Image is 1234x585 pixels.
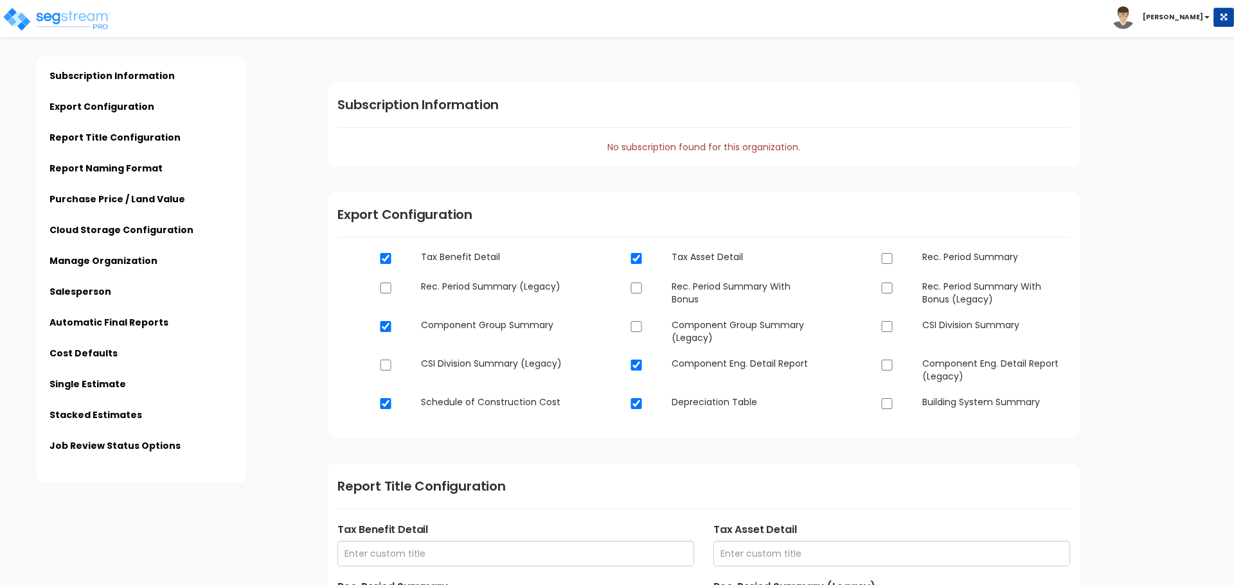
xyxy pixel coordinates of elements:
a: Report Title Configuration [49,131,181,144]
dd: CSI Division Summary (Legacy) [411,357,578,370]
a: Manage Organization [49,254,157,267]
h1: Report Title Configuration [337,476,1070,496]
dd: Schedule of Construction Cost [411,396,578,408]
dd: Component Group Summary [411,319,578,331]
dd: Component Group Summary (Legacy) [662,319,829,344]
a: Job Review Status Options [49,439,181,452]
input: Enter custom title [713,541,1070,566]
dd: Tax Benefit Detail [411,250,578,263]
h1: Export Configuration [337,205,1070,224]
a: Salesperson [49,285,111,298]
a: Single Estimate [49,378,126,390]
a: Cost Defaults [49,347,118,360]
dd: Building System Summary [913,396,1080,408]
img: avatar.png [1112,6,1134,29]
a: Purchase Price / Land Value [49,193,185,205]
label: Tax Asset Detail [713,522,1070,537]
a: Stacked Estimates [49,408,142,421]
label: Tax Benefit Detail [337,522,694,537]
a: Cloud Storage Configuration [49,223,193,236]
dd: Rec. Period Summary (Legacy) [411,280,578,293]
span: No subscription found for this organization. [607,141,800,153]
dd: Component Eng. Detail Report [662,357,829,370]
a: Report Naming Format [49,162,163,175]
img: logo_pro_r.png [2,6,111,32]
input: Enter custom title [337,541,694,566]
dd: Rec. Period Summary [913,250,1080,263]
a: Subscription Information [49,69,175,82]
dd: Rec. Period Summary With Bonus (Legacy) [913,280,1080,306]
a: Automatic Final Reports [49,316,168,329]
b: [PERSON_NAME] [1143,12,1203,22]
dd: CSI Division Summary [913,319,1080,331]
a: Export Configuration [49,100,154,113]
dd: Depreciation Table [662,396,829,408]
h1: Subscription Information [337,95,1070,114]
dd: Rec. Period Summary With Bonus [662,280,829,306]
dd: Tax Asset Detail [662,250,829,263]
dd: Component Eng. Detail Report (Legacy) [913,357,1080,383]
